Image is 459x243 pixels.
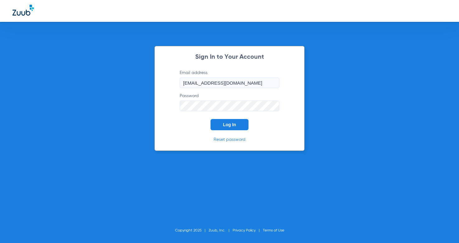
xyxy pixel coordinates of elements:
[211,119,248,130] button: Log In
[175,227,209,234] li: Copyright 2025
[180,77,279,88] input: Email address
[214,137,245,142] a: Reset password
[233,229,256,232] a: Privacy Policy
[223,122,236,127] span: Log In
[12,5,34,16] img: Zuub Logo
[170,54,289,60] h2: Sign In to Your Account
[428,213,459,243] iframe: Chat Widget
[180,70,279,88] label: Email address
[209,227,233,234] li: Zuub, Inc.
[180,93,279,111] label: Password
[263,229,284,232] a: Terms of Use
[180,101,279,111] input: Password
